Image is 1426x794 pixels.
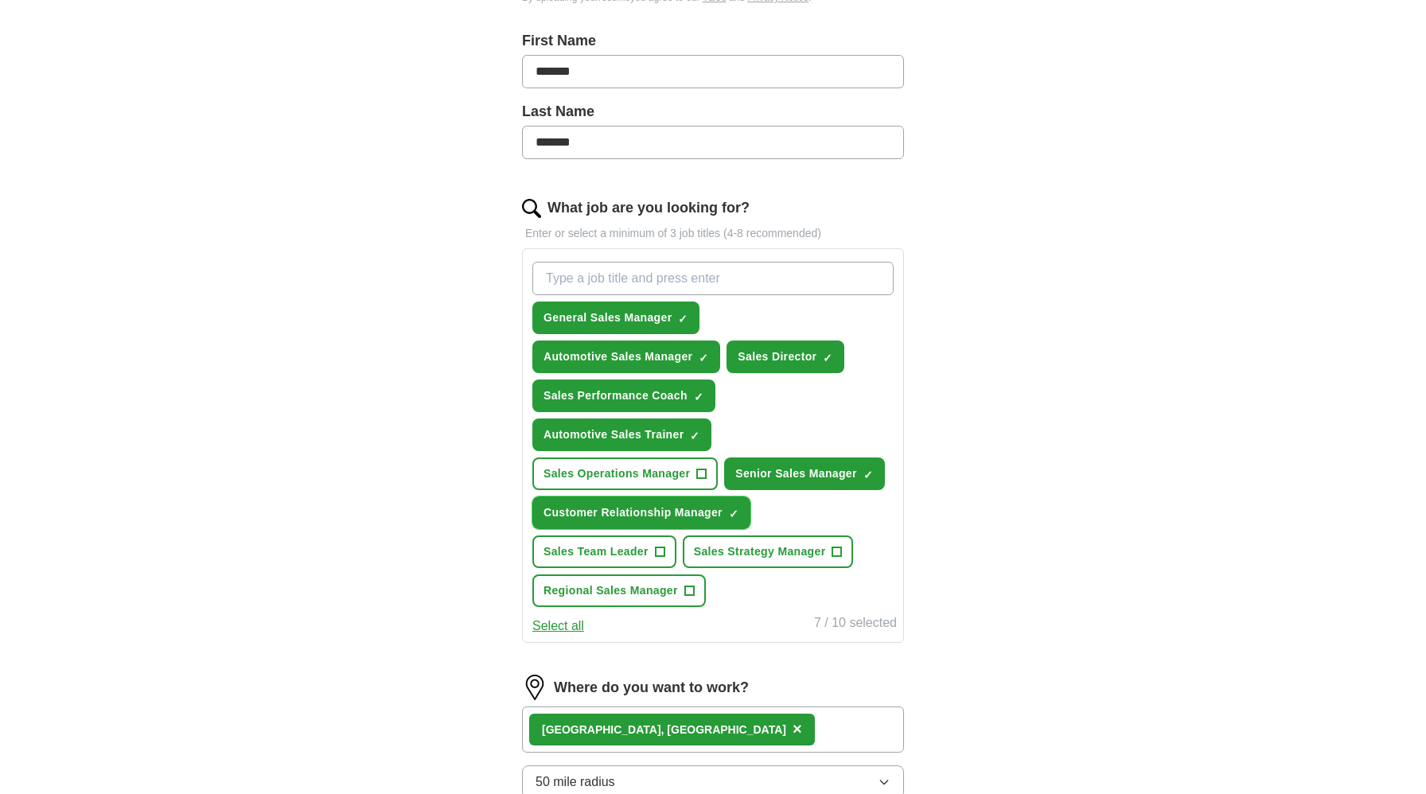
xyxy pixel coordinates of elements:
span: ✓ [678,313,688,325]
img: search.png [522,199,541,218]
button: Sales Performance Coach✓ [532,379,715,412]
label: Where do you want to work? [554,677,749,699]
span: ✓ [823,352,832,364]
span: Sales Director [738,348,816,365]
button: Sales Director✓ [727,341,844,373]
button: Automotive Sales Trainer✓ [532,418,711,451]
span: Sales Team Leader [544,543,649,560]
button: Sales Strategy Manager [683,535,854,568]
span: Senior Sales Manager [735,465,857,482]
button: Sales Team Leader [532,535,676,568]
span: ✓ [694,391,703,403]
span: 50 mile radius [536,773,615,792]
input: Type a job title and press enter [532,262,894,295]
label: First Name [522,30,904,52]
button: Sales Operations Manager [532,457,718,490]
span: ✓ [863,469,873,481]
button: Automotive Sales Manager✓ [532,341,720,373]
span: ✓ [729,508,738,520]
p: Enter or select a minimum of 3 job titles (4-8 recommended) [522,225,904,242]
span: ✓ [690,430,699,442]
span: Automotive Sales Trainer [544,426,684,443]
div: [GEOGRAPHIC_DATA], [GEOGRAPHIC_DATA] [542,722,786,738]
span: ✓ [699,352,708,364]
img: location.png [522,675,547,700]
div: 7 / 10 selected [814,613,897,636]
span: Regional Sales Manager [544,582,678,599]
label: What job are you looking for? [547,197,750,219]
button: Senior Sales Manager✓ [724,457,885,490]
button: Select all [532,617,584,636]
span: Sales Operations Manager [544,465,690,482]
span: Automotive Sales Manager [544,348,692,365]
button: General Sales Manager✓ [532,302,699,334]
span: Sales Performance Coach [544,387,688,404]
button: Customer Relationship Manager✓ [532,496,750,529]
button: × [793,718,802,741]
span: General Sales Manager [544,309,672,326]
span: Sales Strategy Manager [694,543,826,560]
span: Customer Relationship Manager [544,504,723,521]
label: Last Name [522,101,904,123]
button: Regional Sales Manager [532,574,706,607]
span: × [793,720,802,738]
